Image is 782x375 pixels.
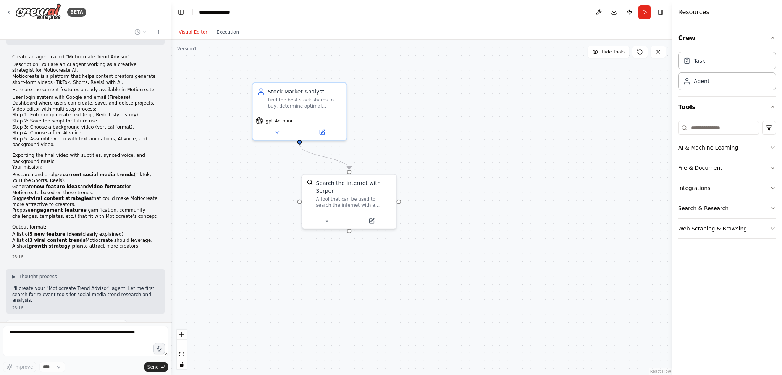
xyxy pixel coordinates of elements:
[12,164,159,171] p: Your mission:
[153,343,165,354] button: Click to speak your automation idea
[12,286,159,304] p: I'll create your "Motiocreate Trend Advisor" agent. Let me first search for relevant tools for so...
[12,112,159,118] li: Step 1: Enter or generate text (e.g., Reddit-style story).
[12,106,159,148] li: Video editor with multi-step process:
[678,219,776,238] button: Web Scraping & Browsing
[588,46,629,58] button: Hide Tools
[12,238,159,244] li: A list of Motiocreate should leverage.
[63,172,134,177] strong: current social media trends
[12,172,159,184] li: Research and analyze (TikTok, YouTube Shorts, Reels).
[147,364,159,370] span: Send
[12,87,159,93] p: Here are the current features already available in Motiocreate:
[650,369,671,373] a: React Flow attribution
[678,49,776,96] div: Crew
[174,27,212,37] button: Visual Editor
[177,340,187,349] button: zoom out
[678,118,776,245] div: Tools
[12,254,159,260] div: 23:16
[12,232,159,238] li: A list of (clearly explained).
[89,184,125,189] strong: video formats
[177,349,187,359] button: fit view
[12,62,159,85] p: Description: You are an AI agent working as a creative strategist for Motiocreate AI. Motiocreate...
[678,158,776,178] button: File & Document
[252,82,347,141] div: Stock Market AnalystFind the best stock shares to buy, determine optimal investment amounts, and ...
[301,174,397,229] div: SerperDevToolSearch the internet with SerperA tool that can be used to search the internet with a...
[601,49,625,55] span: Hide Tools
[678,8,709,17] h4: Resources
[29,243,83,249] strong: growth strategy plan
[12,100,159,106] li: Dashboard where users can create, save, and delete projects.
[3,362,36,372] button: Improve
[212,27,244,37] button: Execution
[655,7,666,18] button: Hide right sidebar
[12,243,159,249] li: A short to attract more creators.
[694,57,705,64] div: Task
[265,118,292,124] span: gpt-4o-mini
[177,330,187,369] div: React Flow controls
[678,178,776,198] button: Integrations
[199,8,237,16] nav: breadcrumb
[12,274,16,280] span: ▶
[678,27,776,49] button: Crew
[316,196,391,208] div: A tool that can be used to search the internet with a search_query. Supports different search typ...
[153,27,165,37] button: Start a new chat
[12,118,159,124] li: Step 2: Save the script for future use.
[12,130,159,136] li: Step 4: Choose a free AI voice.
[268,97,342,109] div: Find the best stock shares to buy, determine optimal investment amounts, and identify the right t...
[29,232,81,237] strong: 5 new feature ideas
[316,179,391,195] div: Search the internet with Serper
[307,179,313,185] img: SerperDevTool
[12,153,159,164] li: Exporting the final video with subtitles, synced voice, and background music.
[12,184,159,196] li: Generate and for Motiocreate based on these trends.
[694,77,709,85] div: Agent
[144,362,168,372] button: Send
[296,144,353,169] g: Edge from 779750a6-4b48-4f57-80f1-404e6d40911a to b70b78e5-57bc-4152-aac9-344d3472d3e6
[19,274,57,280] span: Thought process
[12,274,57,280] button: ▶Thought process
[12,208,159,219] li: Propose (gamification, community challenges, templates, etc.) that fit with Motiocreate’s concept.
[12,124,159,130] li: Step 3: Choose a background video (vertical format).
[12,224,159,230] p: Output format:
[12,136,159,148] li: Step 5: Assemble video with text animations, AI voice, and background video.
[678,97,776,118] button: Tools
[678,138,776,158] button: AI & Machine Learning
[34,184,80,189] strong: new feature ideas
[177,46,197,52] div: Version 1
[31,208,86,213] strong: engagement features
[350,216,393,225] button: Open in side panel
[12,95,159,101] li: User login system with Google and email (Firebase).
[12,305,159,311] div: 23:16
[678,198,776,218] button: Search & Research
[177,330,187,340] button: zoom in
[12,196,159,208] li: Suggest that could make Motiocreate more attractive to creators.
[268,88,342,95] div: Stock Market Analyst
[12,54,159,60] p: Create an agent called "Motiocreate Trend Advisor".
[177,359,187,369] button: toggle interactivity
[131,27,150,37] button: Switch to previous chat
[67,8,86,17] div: BETA
[29,238,86,243] strong: 3 viral content trends
[300,128,343,137] button: Open in side panel
[31,196,92,201] strong: viral content strategies
[14,364,33,370] span: Improve
[15,3,61,21] img: Logo
[176,7,186,18] button: Hide left sidebar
